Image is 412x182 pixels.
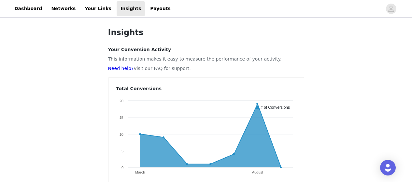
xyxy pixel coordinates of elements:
[380,160,396,175] div: Open Intercom Messenger
[117,1,145,16] a: Insights
[388,4,394,14] div: avatar
[116,85,296,92] h4: Total Conversions
[252,170,263,174] text: August
[135,170,145,174] text: March
[119,133,123,136] text: 10
[108,66,134,71] a: Need help?
[108,65,304,72] p: Visit our FAQ for support.
[47,1,79,16] a: Networks
[108,27,304,38] h1: Insights
[121,149,123,153] text: 5
[108,46,304,53] h4: Your Conversion Activity
[121,166,123,170] text: 0
[119,116,123,119] text: 15
[146,1,175,16] a: Payouts
[119,99,123,103] text: 20
[10,1,46,16] a: Dashboard
[81,1,115,16] a: Your Links
[261,105,290,110] text: # of Conversions
[108,56,304,63] p: This information makes it easy to measure the performance of your activity.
